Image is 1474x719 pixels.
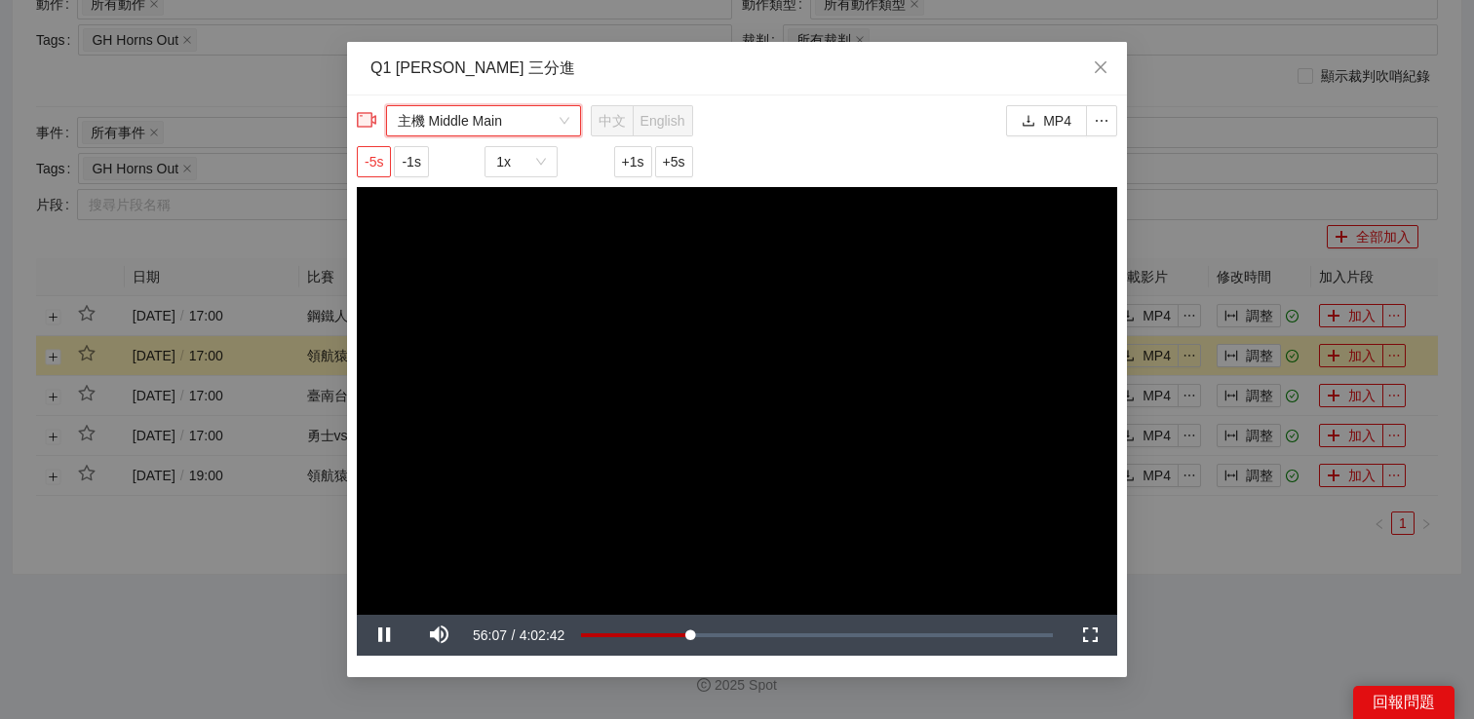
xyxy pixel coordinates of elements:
[394,146,428,177] button: -1s
[496,147,546,176] span: 1x
[1022,114,1035,130] span: download
[581,633,1053,637] div: Progress Bar
[1006,105,1087,136] button: downloadMP4
[622,151,644,172] span: +1s
[663,151,685,172] span: +5s
[357,110,376,130] span: video-camera
[398,106,569,135] span: 主機 Middle Main
[655,146,693,177] button: +5s
[511,627,515,643] span: /
[520,627,565,643] span: 4:02:42
[370,57,1104,79] div: Q1 [PERSON_NAME] 三分進
[357,615,411,656] button: Pause
[357,146,391,177] button: -5s
[1063,615,1117,656] button: Fullscreen
[1353,686,1455,719] div: 回報問題
[402,151,420,172] span: -1s
[357,187,1117,615] div: Video Player
[1087,113,1116,129] span: ellipsis
[614,146,652,177] button: +1s
[1086,105,1117,136] button: ellipsis
[473,627,507,643] span: 56:07
[1074,42,1127,95] button: Close
[411,615,466,656] button: Mute
[1093,59,1108,75] span: close
[365,151,383,172] span: -5s
[599,113,626,129] span: 中文
[1043,110,1071,132] span: MP4
[640,113,685,129] span: English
